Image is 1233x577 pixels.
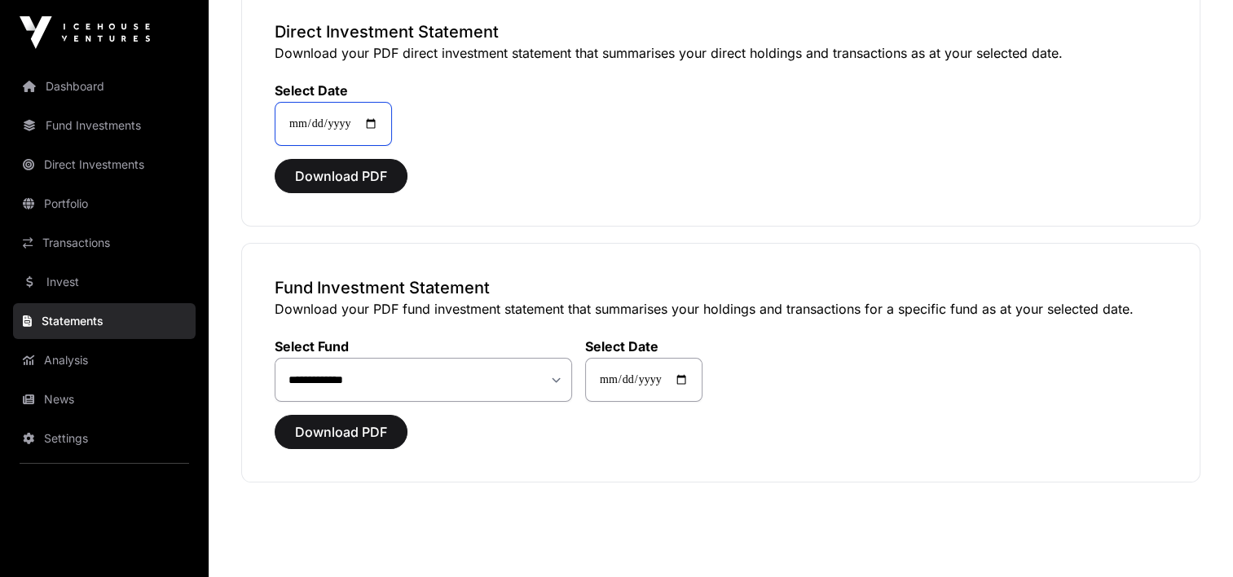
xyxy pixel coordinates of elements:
a: Download PDF [275,175,407,192]
img: Icehouse Ventures Logo [20,16,150,49]
label: Select Fund [275,338,572,355]
a: Transactions [13,225,196,261]
label: Select Date [275,82,392,99]
span: Download PDF [295,422,387,442]
a: Dashboard [13,68,196,104]
iframe: Chat Widget [1152,499,1233,577]
a: Invest [13,264,196,300]
a: Download PDF [275,431,407,447]
a: Portfolio [13,186,196,222]
a: Analysis [13,342,196,378]
a: Statements [13,303,196,339]
p: Download your PDF fund investment statement that summarises your holdings and transactions for a ... [275,299,1167,319]
a: Fund Investments [13,108,196,143]
button: Download PDF [275,159,407,193]
h3: Direct Investment Statement [275,20,1167,43]
label: Select Date [585,338,702,355]
a: Direct Investments [13,147,196,183]
h3: Fund Investment Statement [275,276,1167,299]
span: Download PDF [295,166,387,186]
button: Download PDF [275,415,407,449]
p: Download your PDF direct investment statement that summarises your direct holdings and transactio... [275,43,1167,63]
a: News [13,381,196,417]
a: Settings [13,421,196,456]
